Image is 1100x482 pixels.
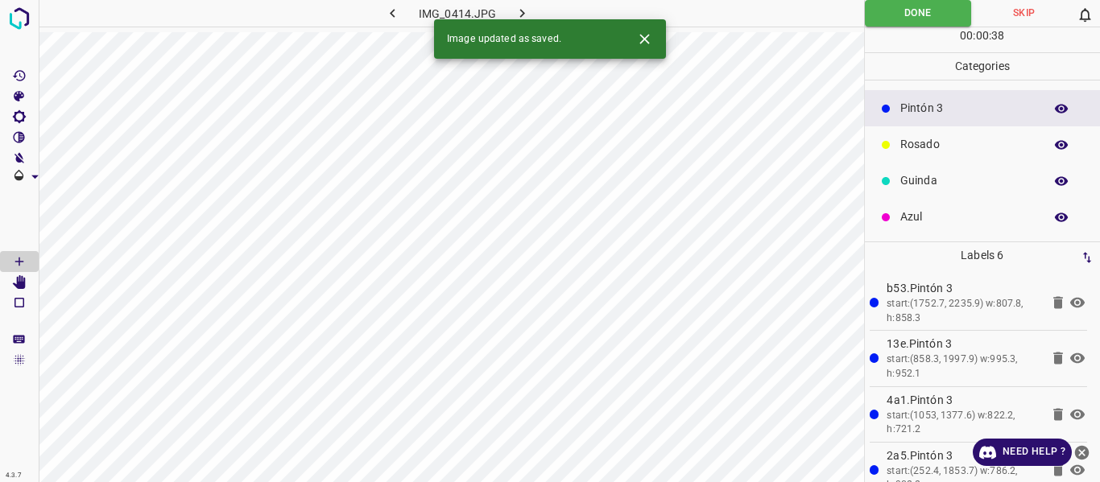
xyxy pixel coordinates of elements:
p: Rosado [900,136,1036,153]
p: Labels 6 [870,242,1096,269]
button: close-help [1072,439,1092,466]
div: : : [960,27,1004,52]
div: start:(858.3, 1997.9) w:995.3, h:952.1 [887,352,1040,381]
span: Image updated as saved. [447,32,561,47]
p: 4a1.Pintón 3 [887,392,1040,409]
p: 38 [991,27,1004,44]
p: 13e.Pintón 3 [887,336,1040,352]
p: 2a5.Pintón 3 [887,447,1040,464]
div: 4.3.7 [2,469,26,482]
p: 00 [976,27,989,44]
div: start:(1752.7, 2235.9) w:807.8, h:858.3 [887,297,1040,325]
button: Close [630,24,660,54]
p: Azul [900,208,1036,225]
div: start:(1053, 1377.6) w:822.2, h:721.2 [887,409,1040,437]
h6: IMG_0414.JPG [419,4,497,27]
img: logo [5,4,34,33]
p: Pintón 3 [900,100,1036,117]
a: Need Help ? [973,439,1072,466]
p: Guinda [900,172,1036,189]
p: 00 [960,27,973,44]
p: b53.Pintón 3 [887,280,1040,297]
